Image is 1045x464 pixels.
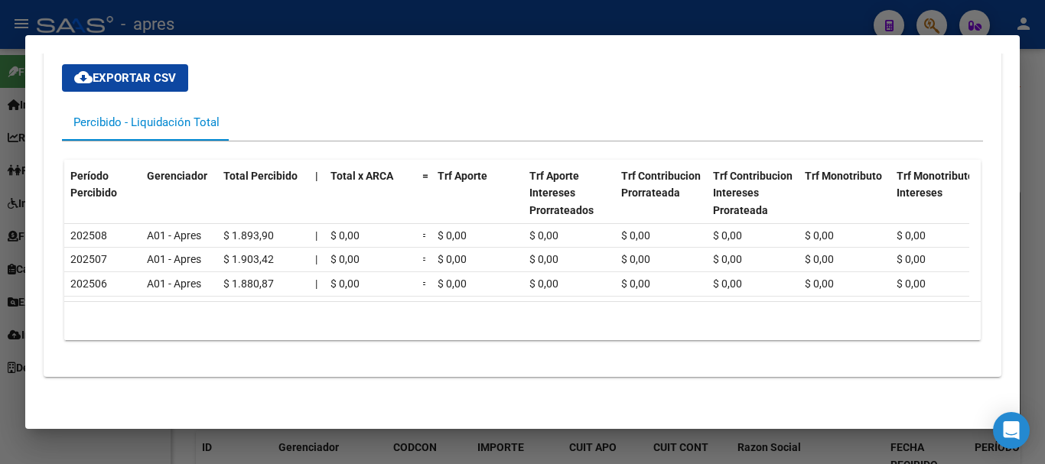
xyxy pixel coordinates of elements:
[64,160,141,245] datatable-header-cell: Período Percibido
[799,160,890,245] datatable-header-cell: Trf Monotributo
[416,160,431,245] datatable-header-cell: =
[713,253,742,265] span: $ 0,00
[431,160,523,245] datatable-header-cell: Trf Aporte
[805,277,834,290] span: $ 0,00
[621,170,701,200] span: Trf Contribucion Prorrateada
[438,229,467,242] span: $ 0,00
[70,253,107,265] span: 202507
[147,277,201,290] span: A01 - Apres
[707,160,799,245] datatable-header-cell: Trf Contribucion Intereses Prorateada
[897,170,974,200] span: Trf Monotributo Intereses
[713,170,793,217] span: Trf Contribucion Intereses Prorateada
[147,253,201,265] span: A01 - Apres
[223,253,274,265] span: $ 1.903,42
[223,170,298,182] span: Total Percibido
[44,28,1001,377] div: Aportes y Contribuciones del Afiliado: 27430528128
[330,170,393,182] span: Total x ARCA
[621,253,650,265] span: $ 0,00
[529,170,594,217] span: Trf Aporte Intereses Prorrateados
[309,160,324,245] datatable-header-cell: |
[805,253,834,265] span: $ 0,00
[422,229,428,242] span: =
[422,170,428,182] span: =
[438,277,467,290] span: $ 0,00
[147,170,207,182] span: Gerenciador
[615,160,707,245] datatable-header-cell: Trf Contribucion Prorrateada
[315,253,317,265] span: |
[529,253,558,265] span: $ 0,00
[422,277,428,290] span: =
[74,71,176,85] span: Exportar CSV
[315,229,317,242] span: |
[217,160,309,245] datatable-header-cell: Total Percibido
[897,229,926,242] span: $ 0,00
[62,64,188,92] button: Exportar CSV
[438,253,467,265] span: $ 0,00
[70,277,107,290] span: 202506
[330,277,360,290] span: $ 0,00
[223,229,274,242] span: $ 1.893,90
[73,114,220,131] div: Percibido - Liquidación Total
[223,277,274,290] span: $ 1.880,87
[621,229,650,242] span: $ 0,00
[713,229,742,242] span: $ 0,00
[621,277,650,290] span: $ 0,00
[324,160,416,245] datatable-header-cell: Total x ARCA
[713,277,742,290] span: $ 0,00
[805,229,834,242] span: $ 0,00
[70,229,107,242] span: 202508
[315,170,318,182] span: |
[330,229,360,242] span: $ 0,00
[147,229,201,242] span: A01 - Apres
[141,160,217,245] datatable-header-cell: Gerenciador
[70,170,117,200] span: Período Percibido
[330,253,360,265] span: $ 0,00
[805,170,882,182] span: Trf Monotributo
[422,253,428,265] span: =
[438,170,487,182] span: Trf Aporte
[529,229,558,242] span: $ 0,00
[897,253,926,265] span: $ 0,00
[315,277,317,290] span: |
[897,277,926,290] span: $ 0,00
[74,68,93,86] mat-icon: cloud_download
[890,160,982,245] datatable-header-cell: Trf Monotributo Intereses
[523,160,615,245] datatable-header-cell: Trf Aporte Intereses Prorrateados
[993,412,1030,449] div: Open Intercom Messenger
[529,277,558,290] span: $ 0,00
